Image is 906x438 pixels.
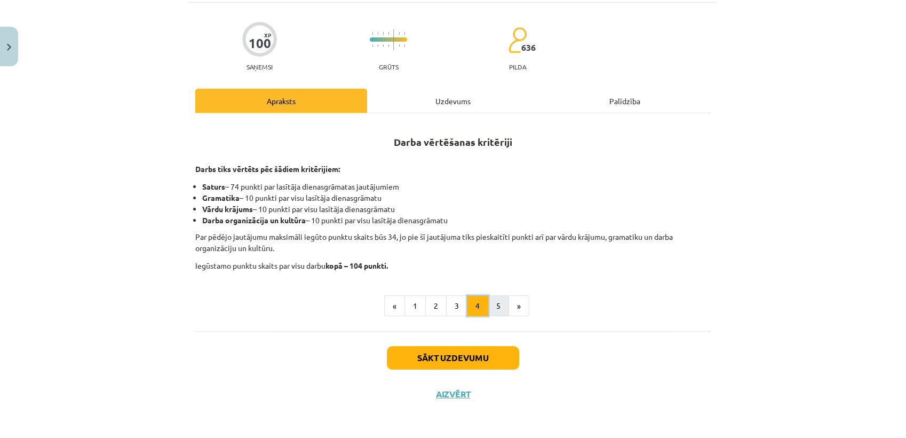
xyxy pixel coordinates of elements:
img: icon-short-line-57e1e144782c952c97e751825c79c345078a6d821885a25fce030b3d8c18986b.svg [383,44,384,47]
strong: Darbs tiks vērtēts pēc šādiem kritērijiem: [195,164,340,174]
button: « [384,295,405,317]
span: 636 [521,43,536,52]
img: icon-short-line-57e1e144782c952c97e751825c79c345078a6d821885a25fce030b3d8c18986b.svg [372,32,373,35]
p: Grūts [379,63,399,71]
strong: Darba vērtēšanas kritēriji [394,136,512,148]
span: XP [264,32,271,38]
div: Apraksts [195,89,367,113]
button: 2 [425,295,447,317]
strong: Darba organizācija un kultūra [202,215,306,225]
button: 3 [446,295,467,317]
img: icon-short-line-57e1e144782c952c97e751825c79c345078a6d821885a25fce030b3d8c18986b.svg [372,44,373,47]
img: icon-long-line-d9ea69661e0d244f92f715978eff75569469978d946b2353a9bb055b3ed8787d.svg [393,29,394,50]
button: 5 [488,295,509,317]
button: 1 [404,295,426,317]
button: Aizvērt [433,389,473,400]
img: icon-short-line-57e1e144782c952c97e751825c79c345078a6d821885a25fce030b3d8c18986b.svg [388,32,389,35]
button: » [508,295,529,317]
li: – 10 punkti par visu lasītāja dienasgrāmatu [202,215,711,226]
img: icon-close-lesson-0947bae3869378f0d4975bcd49f059093ad1ed9edebbc8119c70593378902aed.svg [7,44,11,51]
img: students-c634bb4e5e11cddfef0936a35e636f08e4e9abd3cc4e673bd6f9a4125e45ecb1.svg [508,27,527,53]
strong: Gramatika [202,193,240,202]
img: icon-short-line-57e1e144782c952c97e751825c79c345078a6d821885a25fce030b3d8c18986b.svg [404,32,405,35]
img: icon-short-line-57e1e144782c952c97e751825c79c345078a6d821885a25fce030b3d8c18986b.svg [404,44,405,47]
img: icon-short-line-57e1e144782c952c97e751825c79c345078a6d821885a25fce030b3d8c18986b.svg [383,32,384,35]
nav: Page navigation example [195,295,711,317]
li: – 10 punkti par visu lasītāja dienasgrāmatu [202,204,711,215]
p: Saņemsi [242,63,277,71]
div: Palīdzība [539,89,711,113]
div: Uzdevums [367,89,539,113]
img: icon-short-line-57e1e144782c952c97e751825c79c345078a6d821885a25fce030b3d8c18986b.svg [399,32,400,35]
img: icon-short-line-57e1e144782c952c97e751825c79c345078a6d821885a25fce030b3d8c18986b.svg [399,44,400,47]
img: icon-short-line-57e1e144782c952c97e751825c79c345078a6d821885a25fce030b3d8c18986b.svg [388,44,389,47]
li: – 74 punkti par lasītāja dienasgrāmatas jautājumiem [202,181,711,192]
strong: Saturs [202,182,225,191]
li: – 10 punkti par visu lasītāja dienasgrāmatu [202,192,711,204]
button: Sākt uzdevumu [387,346,519,370]
p: Iegūstamo punktu skaits par visu darbu [195,260,711,271]
img: icon-short-line-57e1e144782c952c97e751825c79c345078a6d821885a25fce030b3d8c18986b.svg [377,32,378,35]
p: Par pēdējo jautājumu maksimāli iegūto punktu skaits būs 34, jo pie šī jautājuma tiks pieskaitīti ... [195,231,711,254]
div: 100 [249,36,271,51]
strong: kopā – 104 punkti. [325,261,388,270]
strong: Vārdu krājums [202,204,253,214]
img: icon-short-line-57e1e144782c952c97e751825c79c345078a6d821885a25fce030b3d8c18986b.svg [377,44,378,47]
button: 4 [467,295,488,317]
p: pilda [509,63,526,71]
